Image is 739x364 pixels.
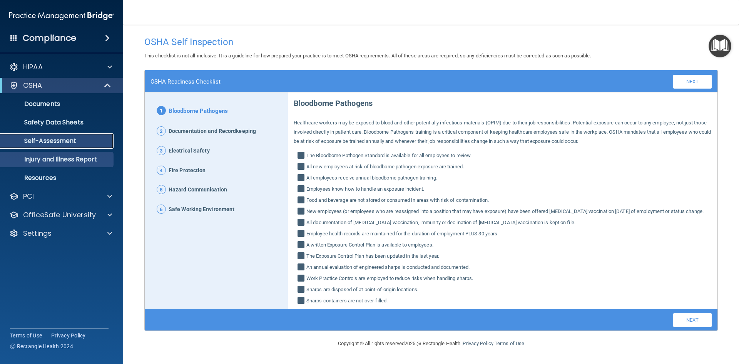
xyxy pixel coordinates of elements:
[673,313,712,327] a: Next
[306,240,433,250] span: A written Exposure Control Plan is available to employees.
[5,100,110,108] p: Documents
[298,153,306,160] input: The Bloodborne Pathogen Standard is available for all employees to review.
[306,252,439,261] span: The Exposure Control Plan has been updated in the last year.
[23,33,76,44] h4: Compliance
[463,341,493,346] a: Privacy Policy
[298,287,306,294] input: Sharps are disposed of at point‐of‐origin locations.
[23,81,42,90] p: OSHA
[5,174,110,182] p: Resources
[23,62,43,72] p: HIPAA
[306,296,388,305] span: Sharps containers are not over‐filled.
[169,185,227,195] span: Hazard Communication
[306,185,424,194] span: Employees know how to handle an exposure incident.
[9,8,114,23] img: PMB logo
[298,175,306,183] input: All employees receive annual bloodborne pathogen training.
[5,156,110,163] p: Injury and Illness Report
[5,137,110,145] p: Self-Assessment
[298,264,306,272] input: An annual evaluation of engineered sharps is conducted and documented.
[5,119,110,126] p: Safety Data Sheets
[144,53,591,59] span: This checklist is not all-inclusive. It is a guideline for how prepared your practice is to meet ...
[298,242,306,250] input: A written Exposure Control Plan is available to employees.
[306,162,464,171] span: All new employees at risk of bloodborne pathogen exposure are trained.
[298,208,306,216] input: New employees (or employees who are reassigned into a position that may have exposure) have been ...
[306,196,489,205] span: Food and beverage are not stored or consumed in areas with risk of contamination.
[298,298,306,305] input: Sharps containers are not over‐filled.
[306,151,471,160] span: The Bloodborne Pathogen Standard is available for all employees to review.
[10,342,73,350] span: Ⓒ Rectangle Health 2024
[9,62,112,72] a: HIPAA
[306,263,470,272] span: An annual evaluation of engineered sharps is conducted and documented.
[298,197,306,205] input: Food and beverage are not stored or consumed in areas with risk of contamination.
[673,75,712,89] a: Next
[9,229,112,238] a: Settings
[23,229,52,238] p: Settings
[495,341,524,346] a: Terms of Use
[157,126,166,136] span: 2
[169,205,234,215] span: Safe Working Environment
[294,118,712,146] p: Healthcare workers may be exposed to blood and other potentially infectious materials (OPIM) due ...
[169,126,256,136] span: Documentation and Recordkeeping
[298,220,306,227] input: All documentation of [MEDICAL_DATA] vaccination, immunity or declination of [MEDICAL_DATA] vaccin...
[23,210,96,220] p: OfficeSafe University
[51,332,86,339] a: Privacy Policy
[306,207,704,216] span: New employees (or employees who are reassigned into a position that may have exposure) have been ...
[298,275,306,283] input: Work Practice Controls are employed to reduce risks when handling sharps.
[157,205,166,214] span: 6
[298,231,306,238] input: Employee health records are maintained for the duration of employment PLUS 30 years.
[306,218,575,227] span: All documentation of [MEDICAL_DATA] vaccination, immunity or declination of [MEDICAL_DATA] vaccin...
[157,185,166,194] span: 5
[157,106,166,115] span: 1
[9,81,112,90] a: OSHA
[150,78,221,85] h4: OSHA Readiness Checklist
[9,210,112,220] a: OfficeSafe University
[169,146,210,156] span: Electrical Safety
[709,35,731,57] button: Open Resource Center
[298,186,306,194] input: Employees know how to handle an exposure incident.
[10,332,42,339] a: Terms of Use
[169,106,228,117] span: Bloodborne Pathogens
[291,331,572,356] div: Copyright © All rights reserved 2025 @ Rectangle Health | |
[306,173,437,183] span: All employees receive annual bloodborne pathogen training.
[306,274,473,283] span: Work Practice Controls are employed to reduce risks when handling sharps.
[157,146,166,155] span: 3
[144,37,718,47] h4: OSHA Self Inspection
[9,192,112,201] a: PCI
[157,166,166,175] span: 4
[306,229,498,238] span: Employee health records are maintained for the duration of employment PLUS 30 years.
[169,166,206,176] span: Fire Protection
[306,285,418,294] span: Sharps are disposed of at point‐of‐origin locations.
[298,164,306,171] input: All new employees at risk of bloodborne pathogen exposure are trained.
[23,192,34,201] p: PCI
[298,253,306,261] input: The Exposure Control Plan has been updated in the last year.
[294,92,712,111] p: Bloodborne Pathogens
